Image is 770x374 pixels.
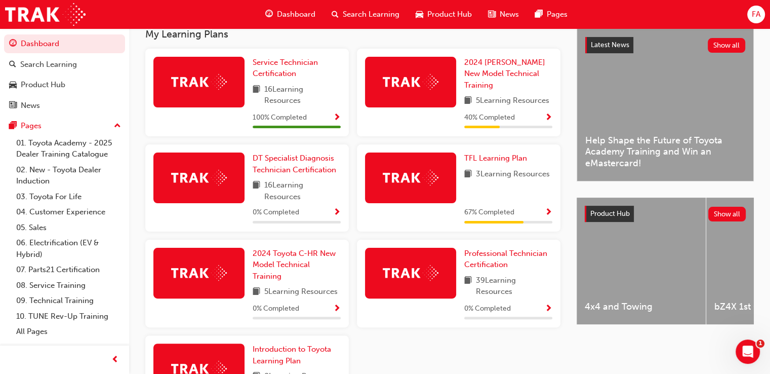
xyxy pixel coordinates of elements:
a: car-iconProduct Hub [408,4,480,25]
span: 3 Learning Resources [476,168,550,181]
span: News [500,9,519,20]
a: 05. Sales [12,220,125,236]
span: news-icon [488,8,496,21]
span: book-icon [253,286,260,298]
span: Product Hub [590,209,630,218]
span: 2024 [PERSON_NAME] New Model Technical Training [464,58,545,90]
a: Search Learning [4,55,125,74]
img: Trak [383,265,438,281]
span: book-icon [464,168,472,181]
span: book-icon [253,84,260,106]
a: 4x4 and Towing [577,198,706,324]
span: 100 % Completed [253,112,307,124]
span: guage-icon [265,8,273,21]
img: Trak [5,3,86,26]
a: 04. Customer Experience [12,204,125,220]
img: Trak [383,74,438,90]
button: Pages [4,117,125,135]
a: pages-iconPages [527,4,576,25]
img: Trak [171,170,227,185]
span: guage-icon [9,40,17,49]
img: Trak [171,74,227,90]
a: Service Technician Certification [253,57,341,80]
button: Show all [708,207,746,221]
span: 5 Learning Resources [264,286,338,298]
span: Dashboard [277,9,315,20]
span: 67 % Completed [464,207,514,218]
span: Latest News [591,41,629,49]
span: Help Shape the Future of Toyota Academy Training and Win an eMastercard! [585,135,745,169]
a: 10. TUNE Rev-Up Training [12,309,125,324]
span: up-icon [114,120,121,133]
span: 5 Learning Resources [476,95,549,107]
a: 08. Service Training [12,278,125,293]
span: DT Specialist Diagnosis Technician Certification [253,154,336,174]
a: news-iconNews [480,4,527,25]
span: 39 Learning Resources [476,275,552,297]
button: Show Progress [333,111,341,124]
span: Search Learning [343,9,399,20]
span: car-icon [416,8,423,21]
span: book-icon [464,275,472,297]
span: 0 % Completed [253,303,299,315]
span: FA [752,9,760,20]
button: Show Progress [333,206,341,219]
span: pages-icon [535,8,543,21]
span: book-icon [464,95,472,107]
span: prev-icon [111,354,119,366]
span: Introduction to Toyota Learning Plan [253,345,331,365]
span: 16 Learning Resources [264,84,341,106]
span: Show Progress [333,208,341,217]
img: Trak [171,265,227,281]
span: 4x4 and Towing [585,301,698,313]
span: search-icon [332,8,339,21]
div: News [21,100,40,111]
button: DashboardSearch LearningProduct HubNews [4,32,125,117]
a: 2024 [PERSON_NAME] New Model Technical Training [464,57,552,91]
a: Product HubShow all [585,206,746,222]
div: Product Hub [21,79,65,91]
a: 09. Technical Training [12,293,125,309]
span: Show Progress [545,208,552,217]
span: book-icon [253,179,260,202]
button: FA [747,6,765,23]
a: Dashboard [4,34,125,53]
span: Show Progress [333,114,341,123]
a: Product Hub [4,76,125,94]
div: Search Learning [20,59,77,70]
iframe: Intercom live chat [736,340,760,364]
a: 03. Toyota For Life [12,189,125,205]
button: Show Progress [545,303,552,315]
button: Show Progress [333,303,341,315]
span: 0 % Completed [464,303,511,315]
a: 2024 Toyota C-HR New Model Technical Training [253,248,341,282]
div: Pages [21,120,42,132]
span: TFL Learning Plan [464,154,527,163]
span: Professional Technician Certification [464,249,547,270]
span: 16 Learning Resources [264,179,341,202]
a: Latest NewsShow allHelp Shape the Future of Toyota Academy Training and Win an eMastercard! [577,28,754,181]
span: Show Progress [545,305,552,314]
span: 0 % Completed [253,207,299,218]
button: Show Progress [545,206,552,219]
span: Product Hub [427,9,472,20]
a: DT Specialist Diagnosis Technician Certification [253,153,341,175]
span: search-icon [9,60,16,69]
span: Show Progress [545,114,552,123]
button: Show all [708,38,746,53]
span: news-icon [9,101,17,110]
a: Latest NewsShow all [585,37,745,53]
img: Trak [383,170,438,185]
span: Pages [547,9,568,20]
button: Show Progress [545,111,552,124]
a: News [4,96,125,115]
h3: My Learning Plans [145,28,560,40]
a: 02. New - Toyota Dealer Induction [12,162,125,189]
a: guage-iconDashboard [257,4,323,25]
a: 06. Electrification (EV & Hybrid) [12,235,125,262]
span: Show Progress [333,305,341,314]
a: search-iconSearch Learning [323,4,408,25]
a: Professional Technician Certification [464,248,552,271]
